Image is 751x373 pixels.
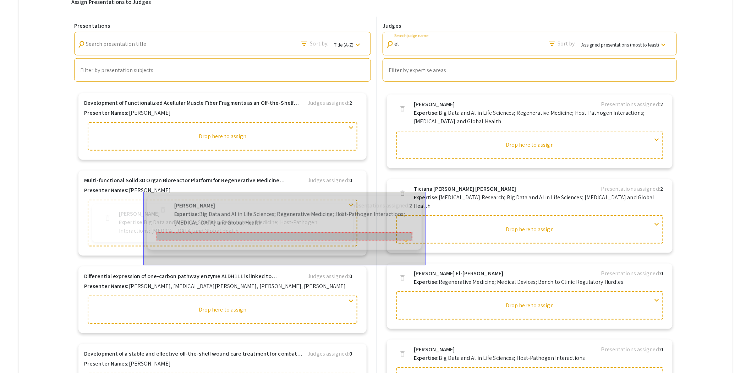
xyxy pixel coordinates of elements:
[558,39,576,48] span: Sort by:
[84,99,305,107] b: Development of Functionalized Acellular Muscle Fiber Fragments as an Off-the-Shelf Medical Product
[84,282,129,290] b: Presenter Names:
[383,22,677,29] h6: Judges
[395,271,410,285] button: delete
[84,109,171,117] p: [PERSON_NAME]
[601,346,660,353] span: Presentations assigned:
[601,270,660,277] span: Presentations assigned:
[414,100,455,109] b: [PERSON_NAME]
[174,210,199,218] b: Expertise:
[5,341,30,368] iframe: Chat
[548,39,556,48] mat-icon: Search
[84,176,305,185] b: Multi-functional Solid 3D Organ Bioreactor Platform for Regenerative Medicine Applications
[347,123,355,132] span: expand_more
[308,99,349,107] span: Judges assigned:
[414,193,667,210] p: [MEDICAL_DATA] Research; Big Data and Al in Life Sciences; [MEDICAL_DATA] and Global Health
[414,345,455,354] b: [PERSON_NAME]
[84,186,129,194] b: Presenter Names:
[80,66,365,75] mat-chip-list: Auto complete
[389,66,671,75] mat-chip-list: Auto complete
[174,210,416,227] p: Big Data and Al in Life Sciences; Regenerative Medicine; Host-Pathogen Interactions; [MEDICAL_DAT...
[414,185,516,193] b: Ticiana [PERSON_NAME] [PERSON_NAME]
[310,39,329,48] span: Sort by:
[100,211,115,225] button: delete
[119,210,160,218] b: [PERSON_NAME]
[353,40,362,49] mat-icon: keyboard_arrow_down
[84,360,129,367] b: Presenter Names:
[84,282,346,291] p: [PERSON_NAME], [MEDICAL_DATA][PERSON_NAME], [PERSON_NAME], [PERSON_NAME]
[84,360,171,368] p: [PERSON_NAME]
[409,202,412,209] b: 2
[601,101,660,108] span: Presentations assigned:
[308,177,349,184] span: Judges assigned:
[414,354,585,362] p: Big Data and Al in Life Sciences; Host-Pathogen Interactions
[399,190,406,197] span: delete
[660,270,663,277] b: 0
[399,105,406,112] span: delete
[395,186,410,200] button: delete
[582,42,659,48] span: Assigned presentations (most to least)
[159,206,166,213] span: delete
[414,278,623,286] p: Regenerative Medicine; Medical Devices; Bench to Clinic Regulatory Hurdles
[601,185,660,193] span: Presentations assigned:
[349,272,352,280] b: 0
[660,185,663,193] b: 2
[308,350,349,357] span: Judges assigned:
[402,237,410,245] span: expand_more
[399,350,406,357] span: delete
[395,102,410,116] button: delete
[104,215,111,222] span: delete
[350,202,409,209] span: Presentations assigned:
[84,109,129,117] b: Presenter Names:
[84,272,305,281] b: Differential expression of one-carbon pathway enzyme ALDH1L1 is linked to tumorigenicity of low-g...
[119,218,347,235] p: Big Data and Al in Life Sciences; Regenerative Medicine; Host-Pathogen Interactions; [MEDICAL_DAT...
[74,22,371,29] h6: Presentations
[77,39,86,49] mat-icon: Search
[174,201,215,210] b: [PERSON_NAME]
[347,297,355,305] span: expand_more
[84,186,171,195] p: [PERSON_NAME]
[300,39,309,48] mat-icon: Search
[414,278,439,286] b: Expertise:
[576,38,674,52] button: Assigned presentations (most to least)
[653,296,661,304] span: expand_more
[414,109,667,126] p: Big Data and Al in Life Sciences; Regenerative Medicine; Host-Pathogen Interactions; [MEDICAL_DAT...
[399,274,406,281] span: delete
[349,99,352,107] b: 2
[414,109,439,117] b: Expertise:
[660,346,663,353] b: 0
[119,218,144,226] b: Expertise:
[653,135,661,144] span: expand_more
[659,40,668,49] mat-icon: keyboard_arrow_down
[328,38,368,52] button: Title (A-Z)
[156,203,170,217] button: delete
[414,194,439,201] b: Expertise:
[414,354,439,362] b: Expertise:
[84,350,305,358] b: Development of a stable and effective off-the-shelf wound care treatment for combat burn injuries...
[385,39,395,49] mat-icon: Search
[349,177,352,184] b: 0
[395,347,410,361] button: delete
[414,269,503,278] b: [PERSON_NAME] El-[PERSON_NAME]
[349,350,352,357] b: 0
[660,101,663,108] b: 2
[653,220,661,228] span: expand_more
[334,42,353,48] span: Title (A-Z)
[308,272,349,280] span: Judges assigned:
